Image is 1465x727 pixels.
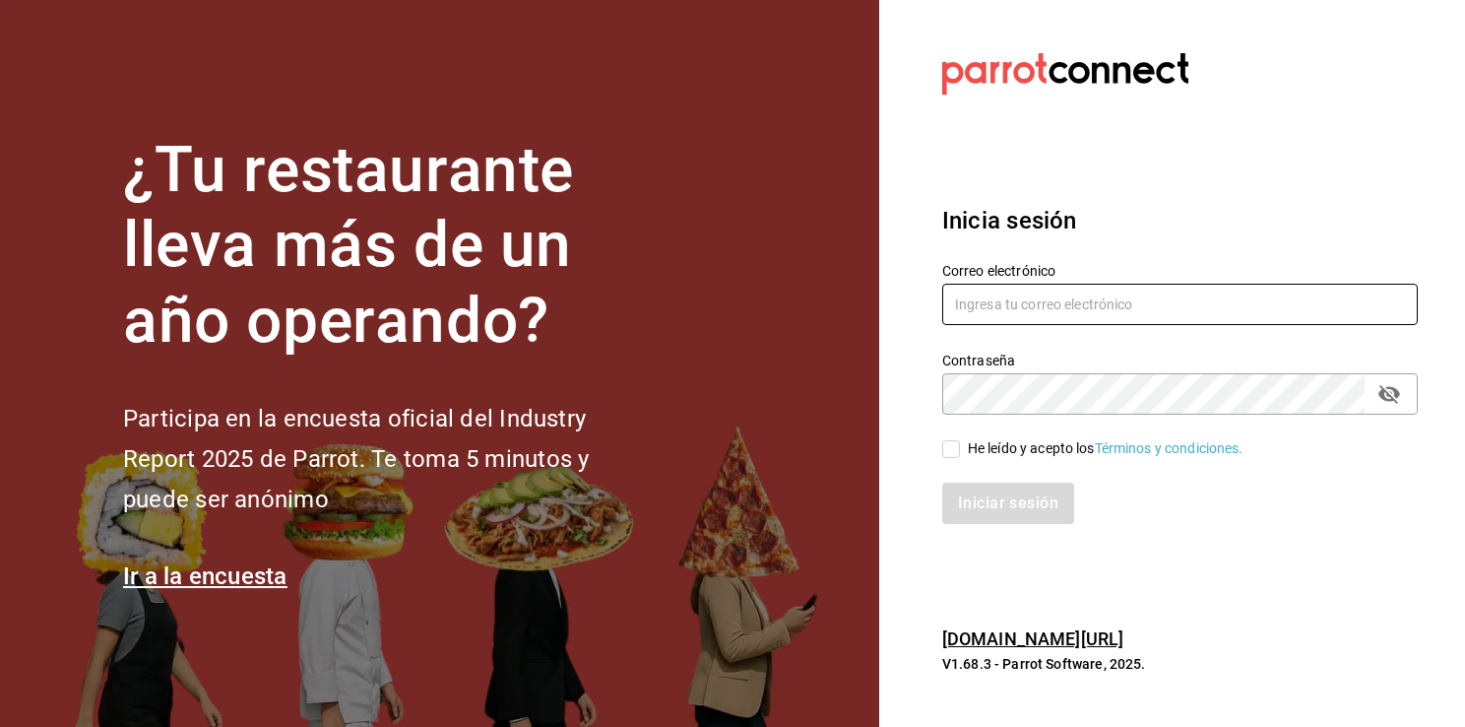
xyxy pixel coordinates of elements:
[942,353,1418,366] label: Contraseña
[123,399,655,519] h2: Participa en la encuesta oficial del Industry Report 2025 de Parrot. Te toma 5 minutos y puede se...
[942,628,1123,649] a: [DOMAIN_NAME][URL]
[1095,440,1243,456] a: Términos y condiciones.
[1372,377,1406,411] button: passwordField
[123,562,287,590] a: Ir a la encuesta
[942,263,1418,277] label: Correo electrónico
[968,438,1243,459] div: He leído y acepto los
[942,284,1418,325] input: Ingresa tu correo electrónico
[123,133,655,360] h1: ¿Tu restaurante lleva más de un año operando?
[942,203,1418,238] h3: Inicia sesión
[942,654,1418,674] p: V1.68.3 - Parrot Software, 2025.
